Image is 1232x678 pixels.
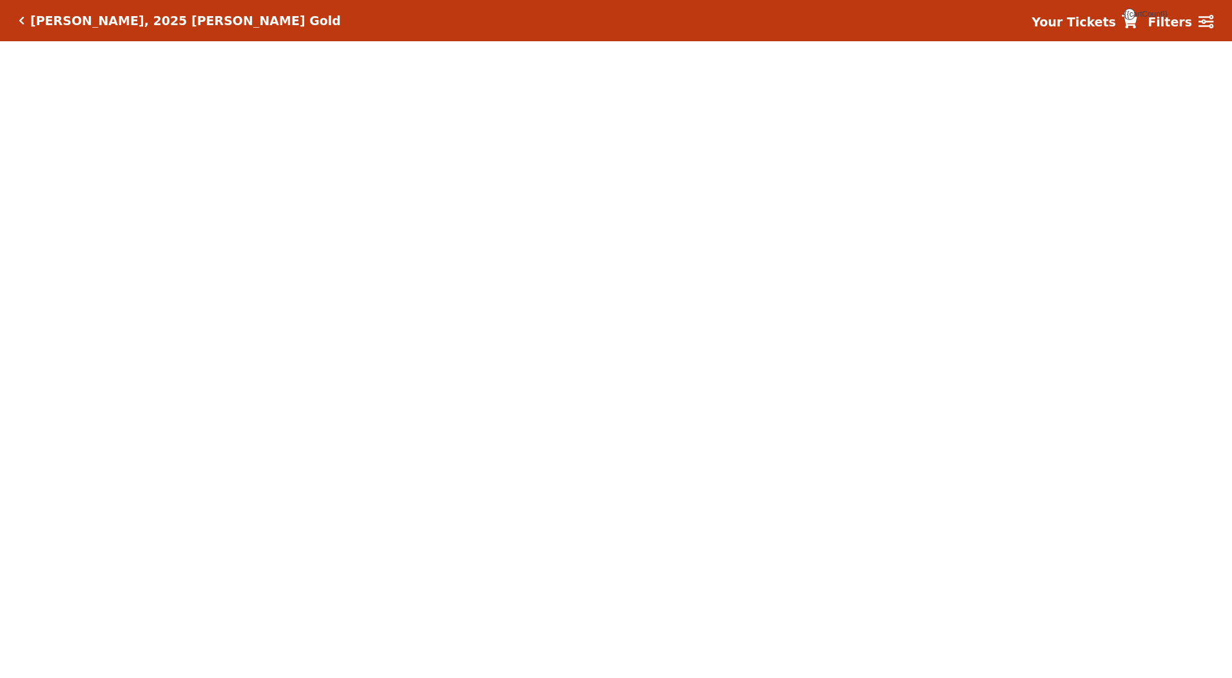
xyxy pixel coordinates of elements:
strong: Your Tickets [1032,15,1116,29]
span: {{cartCount}} [1124,8,1135,20]
a: Click here to go back to filters [19,16,24,25]
strong: Filters [1148,15,1192,29]
a: Your Tickets {{cartCount}} [1032,13,1137,32]
a: Filters [1148,13,1213,32]
h5: [PERSON_NAME], 2025 [PERSON_NAME] Gold [30,14,341,28]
